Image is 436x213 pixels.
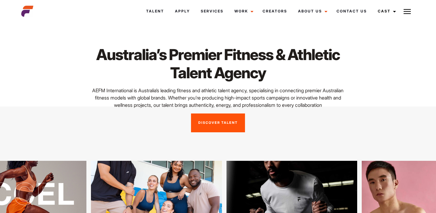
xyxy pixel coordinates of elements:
a: Cast [372,3,400,19]
a: Creators [257,3,293,19]
a: Apply [169,3,195,19]
a: Discover Talent [191,113,245,132]
h1: Australia’s Premier Fitness & Athletic Talent Agency [88,46,348,82]
a: About Us [293,3,331,19]
a: Contact Us [331,3,372,19]
img: cropped-aefm-brand-fav-22-square.png [21,5,33,17]
p: AEFM International is Australia’s leading fitness and athletic talent agency, specialising in con... [88,87,348,109]
a: Services [195,3,229,19]
img: Burger icon [404,8,411,15]
a: Talent [141,3,169,19]
a: Work [229,3,257,19]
